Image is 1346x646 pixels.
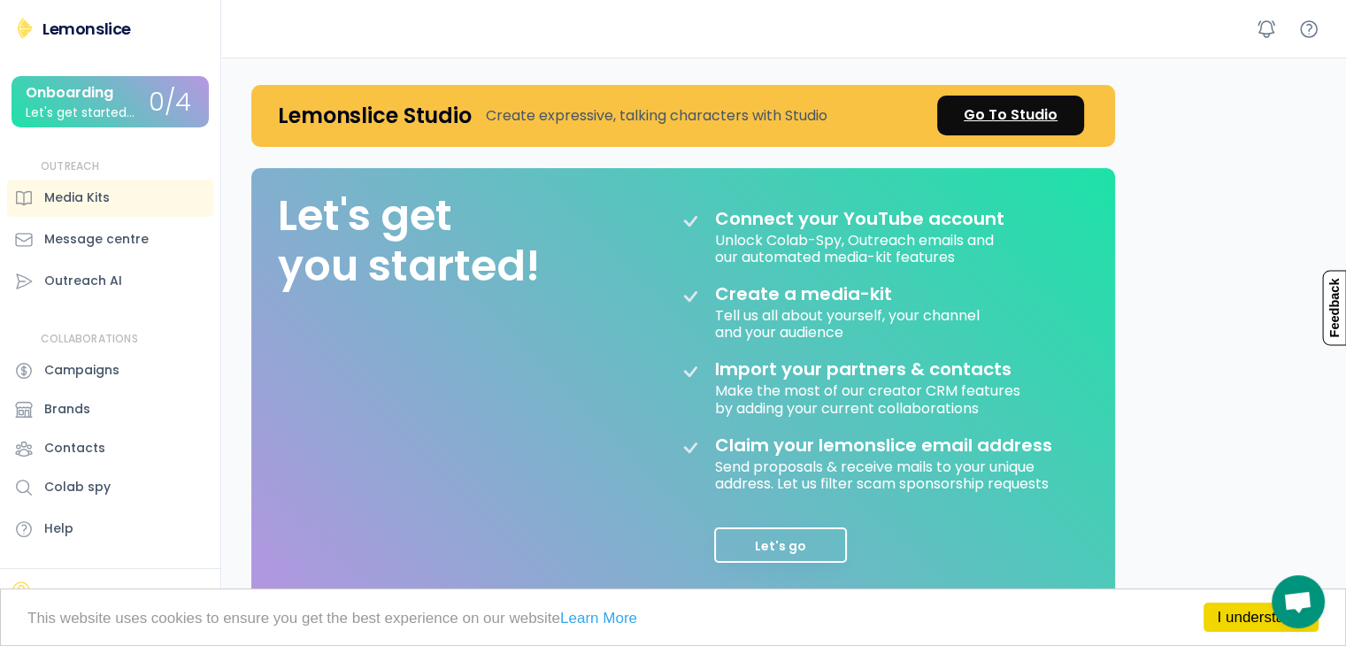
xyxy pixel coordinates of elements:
img: Lemonslice [14,18,35,39]
button: Let's go [714,527,847,563]
div: Contacts [44,439,105,458]
div: Create a media-kit [715,283,936,304]
h4: Lemonslice Studio [278,102,472,129]
div: COLLABORATIONS [41,332,138,347]
div: Brands [44,400,90,419]
div: Let's get started... [26,106,135,119]
div: Import your partners & contacts [715,358,1011,380]
a: I understand! [1204,603,1319,632]
a: Learn More [560,610,637,627]
div: Colab spy [44,478,111,496]
div: Outreach AI [44,272,122,290]
div: Create expressive, talking characters with Studio [486,105,827,127]
div: Media Kits [44,188,110,207]
div: 0/4 [149,89,191,117]
div: Connect your YouTube account [715,208,1004,229]
div: Claim your lemonslice email address [715,435,1052,456]
div: Unlock Colab-Spy, Outreach emails and our automated media-kit features [715,229,997,265]
div: Send proposals & receive mails to your unique address. Let us filter scam sponsorship requests [715,456,1069,492]
div: Tell us all about yourself, your channel and your audience [715,304,983,341]
div: Campaigns [44,361,119,380]
div: Go To Studio [964,104,1058,126]
p: This website uses cookies to ensure you get the best experience on our website [27,611,1319,626]
div: OUTREACH [41,159,100,174]
div: Make the most of our creator CRM features by adding your current collaborations [715,380,1024,416]
div: Lemonslice [42,18,131,40]
div: Message centre [44,230,149,249]
div: Onboarding [26,85,113,101]
a: Go To Studio [937,96,1084,135]
div: Mở cuộc trò chuyện [1272,575,1325,628]
div: Let's get you started! [278,190,540,292]
div: Help [44,519,73,538]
